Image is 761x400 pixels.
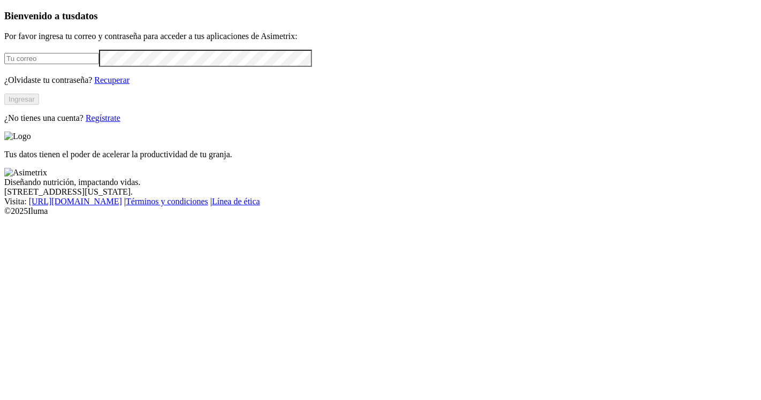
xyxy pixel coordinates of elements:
a: Recuperar [94,75,130,84]
a: Línea de ética [212,197,260,206]
p: Por favor ingresa tu correo y contraseña para acceder a tus aplicaciones de Asimetrix: [4,32,757,41]
div: [STREET_ADDRESS][US_STATE]. [4,187,757,197]
button: Ingresar [4,94,39,105]
div: Diseñando nutrición, impactando vidas. [4,178,757,187]
h3: Bienvenido a tus [4,10,757,22]
a: Términos y condiciones [126,197,208,206]
p: Tus datos tienen el poder de acelerar la productividad de tu granja. [4,150,757,159]
div: Visita : | | [4,197,757,206]
input: Tu correo [4,53,99,64]
a: Regístrate [86,113,120,122]
p: ¿No tienes una cuenta? [4,113,757,123]
a: [URL][DOMAIN_NAME] [29,197,122,206]
img: Asimetrix [4,168,47,178]
p: ¿Olvidaste tu contraseña? [4,75,757,85]
span: datos [75,10,98,21]
div: © 2025 Iluma [4,206,757,216]
img: Logo [4,132,31,141]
